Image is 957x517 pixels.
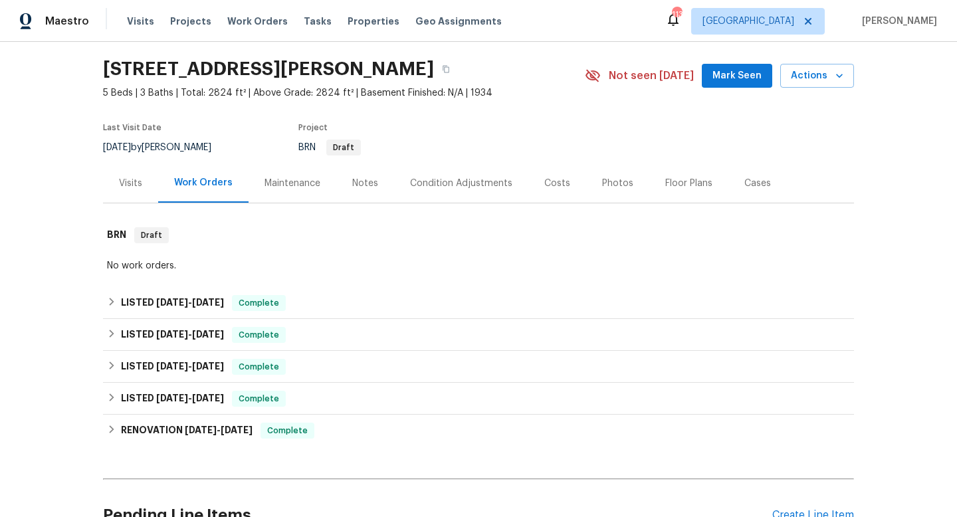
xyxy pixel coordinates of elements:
[233,328,284,342] span: Complete
[544,177,570,190] div: Costs
[174,176,233,189] div: Work Orders
[415,15,502,28] span: Geo Assignments
[298,143,361,152] span: BRN
[170,15,211,28] span: Projects
[103,351,854,383] div: LISTED [DATE]-[DATE]Complete
[121,359,224,375] h6: LISTED
[348,15,399,28] span: Properties
[185,425,253,435] span: -
[156,393,188,403] span: [DATE]
[192,362,224,371] span: [DATE]
[410,177,512,190] div: Condition Adjustments
[192,393,224,403] span: [DATE]
[304,17,332,26] span: Tasks
[156,362,188,371] span: [DATE]
[103,415,854,447] div: RENOVATION [DATE]-[DATE]Complete
[665,177,712,190] div: Floor Plans
[127,15,154,28] span: Visits
[192,330,224,339] span: [DATE]
[156,330,188,339] span: [DATE]
[185,425,217,435] span: [DATE]
[192,298,224,307] span: [DATE]
[602,177,633,190] div: Photos
[136,229,167,242] span: Draft
[712,68,762,84] span: Mark Seen
[352,177,378,190] div: Notes
[103,319,854,351] div: LISTED [DATE]-[DATE]Complete
[107,259,850,272] div: No work orders.
[103,214,854,257] div: BRN Draft
[103,124,161,132] span: Last Visit Date
[328,144,360,152] span: Draft
[672,8,681,21] div: 113
[262,424,313,437] span: Complete
[121,423,253,439] h6: RENOVATION
[156,393,224,403] span: -
[119,177,142,190] div: Visits
[233,392,284,405] span: Complete
[744,177,771,190] div: Cases
[609,69,694,82] span: Not seen [DATE]
[227,15,288,28] span: Work Orders
[702,15,794,28] span: [GEOGRAPHIC_DATA]
[156,362,224,371] span: -
[233,360,284,373] span: Complete
[156,298,224,307] span: -
[121,327,224,343] h6: LISTED
[221,425,253,435] span: [DATE]
[103,62,434,76] h2: [STREET_ADDRESS][PERSON_NAME]
[103,383,854,415] div: LISTED [DATE]-[DATE]Complete
[103,287,854,319] div: LISTED [DATE]-[DATE]Complete
[780,64,854,88] button: Actions
[857,15,937,28] span: [PERSON_NAME]
[265,177,320,190] div: Maintenance
[107,227,126,243] h6: BRN
[434,57,458,81] button: Copy Address
[156,298,188,307] span: [DATE]
[791,68,843,84] span: Actions
[156,330,224,339] span: -
[103,143,131,152] span: [DATE]
[121,295,224,311] h6: LISTED
[103,140,227,155] div: by [PERSON_NAME]
[702,64,772,88] button: Mark Seen
[121,391,224,407] h6: LISTED
[45,15,89,28] span: Maestro
[103,86,585,100] span: 5 Beds | 3 Baths | Total: 2824 ft² | Above Grade: 2824 ft² | Basement Finished: N/A | 1934
[233,296,284,310] span: Complete
[298,124,328,132] span: Project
